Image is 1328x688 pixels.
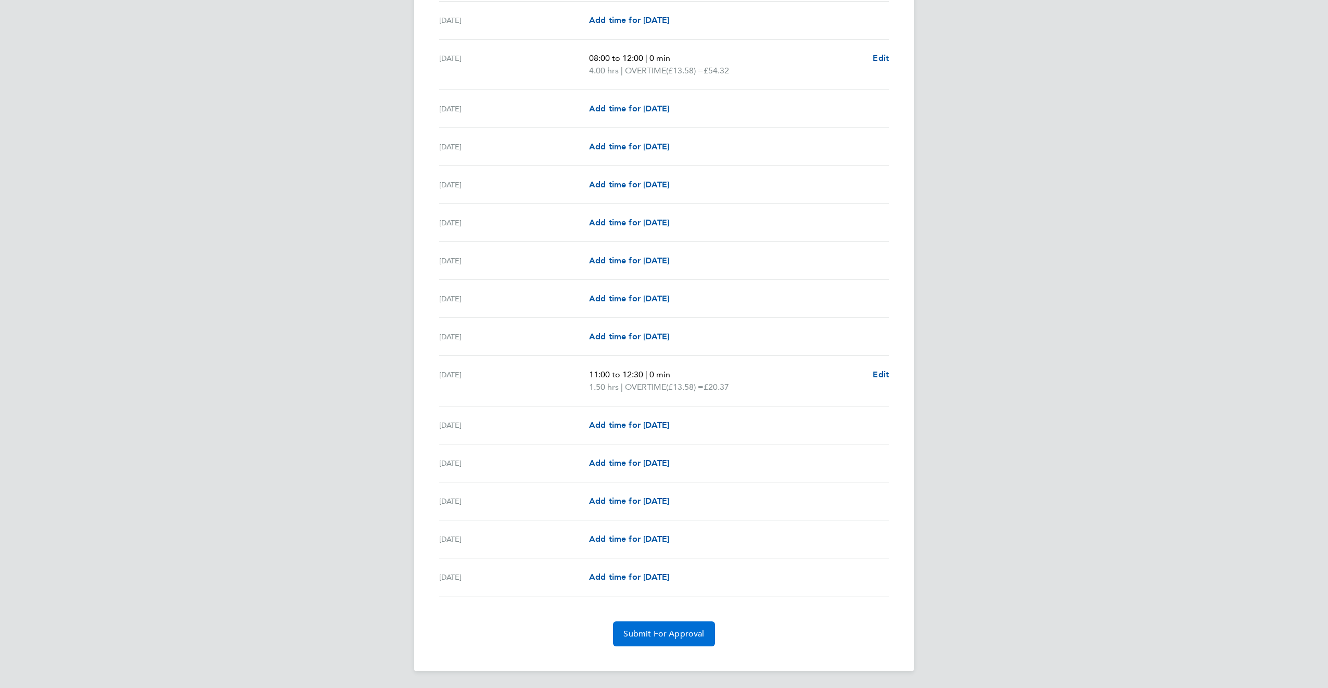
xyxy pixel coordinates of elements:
[589,104,669,113] span: Add time for [DATE]
[666,382,704,392] span: (£13.58) =
[589,370,643,379] span: 11:00 to 12:30
[645,370,647,379] span: |
[589,66,619,75] span: 4.00 hrs
[613,621,714,646] button: Submit For Approval
[589,142,669,151] span: Add time for [DATE]
[589,256,669,265] span: Add time for [DATE]
[589,179,669,191] a: Add time for [DATE]
[589,495,669,507] a: Add time for [DATE]
[439,419,589,431] div: [DATE]
[589,216,669,229] a: Add time for [DATE]
[589,103,669,115] a: Add time for [DATE]
[589,292,669,305] a: Add time for [DATE]
[589,458,669,468] span: Add time for [DATE]
[589,496,669,506] span: Add time for [DATE]
[589,141,669,153] a: Add time for [DATE]
[589,382,619,392] span: 1.50 hrs
[589,330,669,343] a: Add time for [DATE]
[439,533,589,545] div: [DATE]
[439,330,589,343] div: [DATE]
[649,53,670,63] span: 0 min
[439,571,589,583] div: [DATE]
[589,254,669,267] a: Add time for [DATE]
[873,52,889,65] a: Edit
[666,66,704,75] span: (£13.58) =
[645,53,647,63] span: |
[439,141,589,153] div: [DATE]
[589,534,669,544] span: Add time for [DATE]
[873,368,889,381] a: Edit
[589,419,669,431] a: Add time for [DATE]
[625,65,666,77] span: OVERTIME
[589,571,669,583] a: Add time for [DATE]
[439,292,589,305] div: [DATE]
[589,218,669,227] span: Add time for [DATE]
[621,382,623,392] span: |
[873,370,889,379] span: Edit
[589,294,669,303] span: Add time for [DATE]
[704,66,729,75] span: £54.32
[589,533,669,545] a: Add time for [DATE]
[439,368,589,393] div: [DATE]
[589,14,669,27] a: Add time for [DATE]
[589,420,669,430] span: Add time for [DATE]
[439,216,589,229] div: [DATE]
[589,457,669,469] a: Add time for [DATE]
[623,629,704,639] span: Submit For Approval
[589,180,669,189] span: Add time for [DATE]
[439,495,589,507] div: [DATE]
[439,52,589,77] div: [DATE]
[704,382,729,392] span: £20.37
[873,53,889,63] span: Edit
[439,254,589,267] div: [DATE]
[589,53,643,63] span: 08:00 to 12:00
[589,15,669,25] span: Add time for [DATE]
[439,103,589,115] div: [DATE]
[625,381,666,393] span: OVERTIME
[589,332,669,341] span: Add time for [DATE]
[439,14,589,27] div: [DATE]
[589,572,669,582] span: Add time for [DATE]
[439,457,589,469] div: [DATE]
[649,370,670,379] span: 0 min
[439,179,589,191] div: [DATE]
[621,66,623,75] span: |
